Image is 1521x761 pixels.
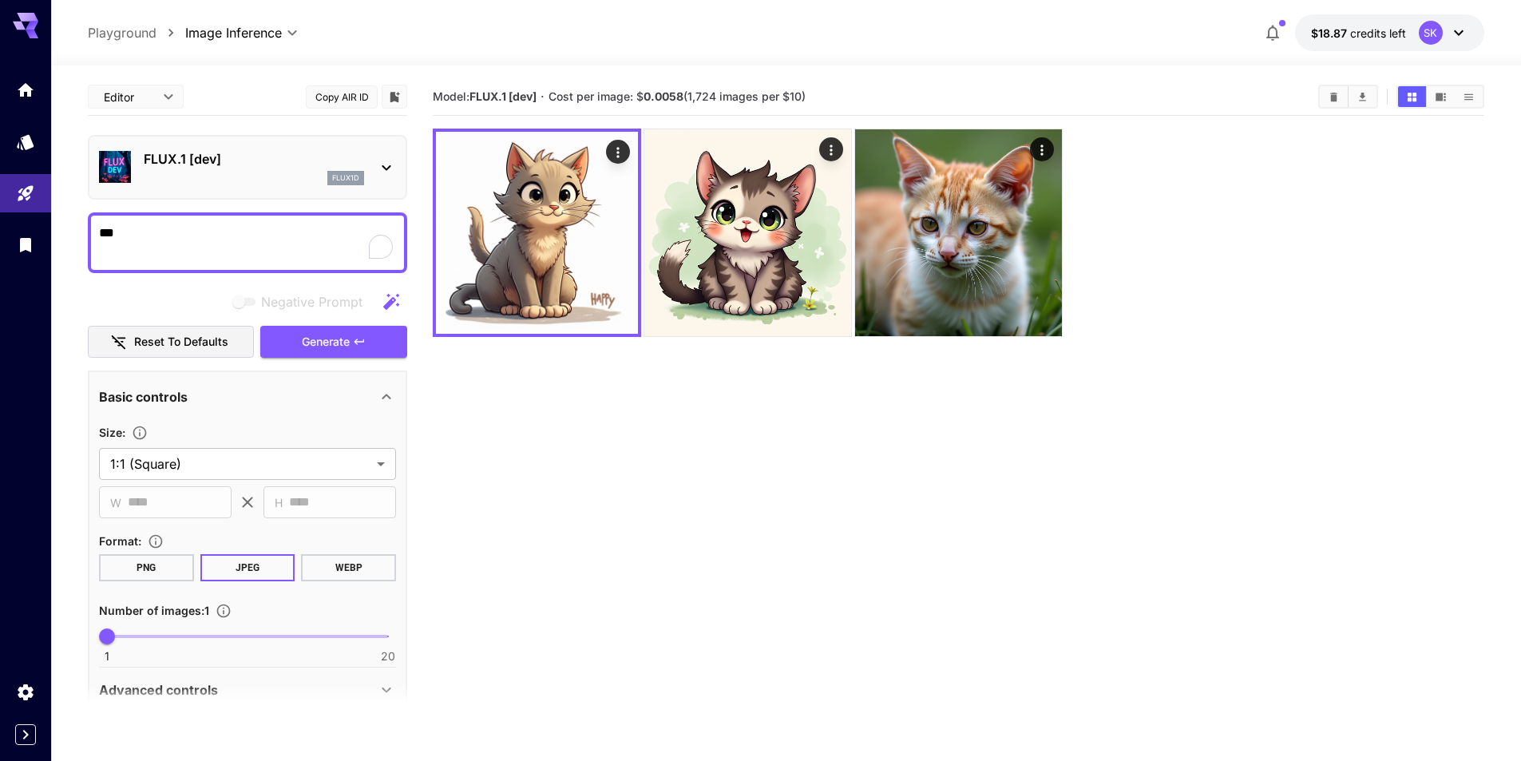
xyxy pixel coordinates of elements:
[88,23,185,42] nav: breadcrumb
[88,23,156,42] a: Playground
[99,378,396,416] div: Basic controls
[1398,86,1426,107] button: Show images in grid view
[436,132,638,334] img: 2Q==
[99,143,396,192] div: FLUX.1 [dev]flux1d
[99,671,396,709] div: Advanced controls
[855,129,1062,336] img: 2Q==
[1419,21,1443,45] div: SK
[104,89,153,105] span: Editor
[301,554,396,581] button: WEBP
[229,291,375,311] span: Negative prompts are not compatible with the selected model.
[644,89,683,103] b: 0.0058
[200,554,295,581] button: JPEG
[1396,85,1484,109] div: Show images in grid viewShow images in video viewShow images in list view
[1350,26,1406,40] span: credits left
[16,132,35,152] div: Models
[16,80,35,100] div: Home
[99,224,396,262] textarea: To enrich screen reader interactions, please activate Accessibility in Grammarly extension settings
[387,87,402,106] button: Add to library
[99,387,188,406] p: Basic controls
[1311,26,1350,40] span: $18.87
[819,137,843,161] div: Actions
[1455,86,1483,107] button: Show images in list view
[16,184,35,204] div: Playground
[332,172,359,184] p: flux1d
[99,680,218,700] p: Advanced controls
[261,292,362,311] span: Negative Prompt
[16,235,35,255] div: Library
[110,454,370,474] span: 1:1 (Square)
[1320,86,1348,107] button: Clear Images
[1295,14,1484,51] button: $18.87043SK
[469,89,537,103] b: FLUX.1 [dev]
[275,493,283,512] span: H
[1030,137,1054,161] div: Actions
[141,533,170,549] button: Choose the file format for the output image.
[88,326,254,359] button: Reset to defaults
[306,85,378,109] button: Copy AIR ID
[105,648,109,664] span: 1
[144,149,364,168] p: FLUX.1 [dev]
[110,493,121,512] span: W
[1318,85,1378,109] div: Clear ImagesDownload All
[549,89,806,103] span: Cost per image: $ (1,724 images per $10)
[1311,25,1406,42] div: $18.87043
[541,87,545,106] p: ·
[99,554,194,581] button: PNG
[185,23,282,42] span: Image Inference
[209,603,238,619] button: Specify how many images to generate in a single request. Each image generation will be charged se...
[433,89,537,103] span: Model:
[260,326,407,359] button: Generate
[99,534,141,548] span: Format :
[99,604,209,617] span: Number of images : 1
[381,648,395,664] span: 20
[302,332,350,352] span: Generate
[15,724,36,745] button: Expand sidebar
[16,682,35,702] div: Settings
[1349,86,1376,107] button: Download All
[606,140,630,164] div: Actions
[644,129,851,336] img: Z
[125,425,154,441] button: Adjust the dimensions of the generated image by specifying its width and height in pixels, or sel...
[99,426,125,439] span: Size :
[1427,86,1455,107] button: Show images in video view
